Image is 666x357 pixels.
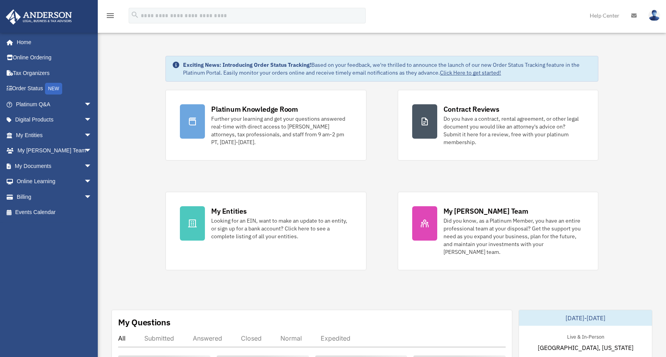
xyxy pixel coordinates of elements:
[183,61,311,68] strong: Exciting News: Introducing Order Status Tracking!
[211,104,298,114] div: Platinum Knowledge Room
[5,112,104,128] a: Digital Productsarrow_drop_down
[84,112,100,128] span: arrow_drop_down
[280,334,302,342] div: Normal
[106,14,115,20] a: menu
[131,11,139,19] i: search
[5,143,104,159] a: My [PERSON_NAME] Teamarrow_drop_down
[84,127,100,143] span: arrow_drop_down
[211,206,246,216] div: My Entities
[561,332,610,340] div: Live & In-Person
[144,334,174,342] div: Submitted
[538,343,634,352] span: [GEOGRAPHIC_DATA], [US_STATE]
[440,69,501,76] a: Click Here to get started!
[183,61,591,77] div: Based on your feedback, we're thrilled to announce the launch of our new Order Status Tracking fe...
[241,334,262,342] div: Closed
[45,83,62,95] div: NEW
[5,189,104,205] a: Billingarrow_drop_down
[443,115,584,146] div: Do you have a contract, rental agreement, or other legal document you would like an attorney's ad...
[5,174,104,189] a: Online Learningarrow_drop_down
[84,96,100,112] span: arrow_drop_down
[84,143,100,159] span: arrow_drop_down
[5,96,104,112] a: Platinum Q&Aarrow_drop_down
[5,50,104,66] a: Online Ordering
[398,90,598,161] a: Contract Reviews Do you have a contract, rental agreement, or other legal document you would like...
[398,192,598,270] a: My [PERSON_NAME] Team Did you know, as a Platinum Member, you have an entire professional team at...
[84,158,100,174] span: arrow_drop_down
[5,158,104,174] a: My Documentsarrow_drop_down
[211,217,352,240] div: Looking for an EIN, want to make an update to an entity, or sign up for a bank account? Click her...
[5,65,104,81] a: Tax Organizers
[443,104,499,114] div: Contract Reviews
[193,334,222,342] div: Answered
[443,206,528,216] div: My [PERSON_NAME] Team
[118,316,171,328] div: My Questions
[118,334,126,342] div: All
[165,192,366,270] a: My Entities Looking for an EIN, want to make an update to an entity, or sign up for a bank accoun...
[5,34,100,50] a: Home
[5,81,104,97] a: Order StatusNEW
[4,9,74,25] img: Anderson Advisors Platinum Portal
[106,11,115,20] i: menu
[84,174,100,190] span: arrow_drop_down
[5,205,104,220] a: Events Calendar
[519,310,652,326] div: [DATE]-[DATE]
[84,189,100,205] span: arrow_drop_down
[648,10,660,21] img: User Pic
[443,217,584,256] div: Did you know, as a Platinum Member, you have an entire professional team at your disposal? Get th...
[321,334,350,342] div: Expedited
[165,90,366,161] a: Platinum Knowledge Room Further your learning and get your questions answered real-time with dire...
[211,115,352,146] div: Further your learning and get your questions answered real-time with direct access to [PERSON_NAM...
[5,127,104,143] a: My Entitiesarrow_drop_down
